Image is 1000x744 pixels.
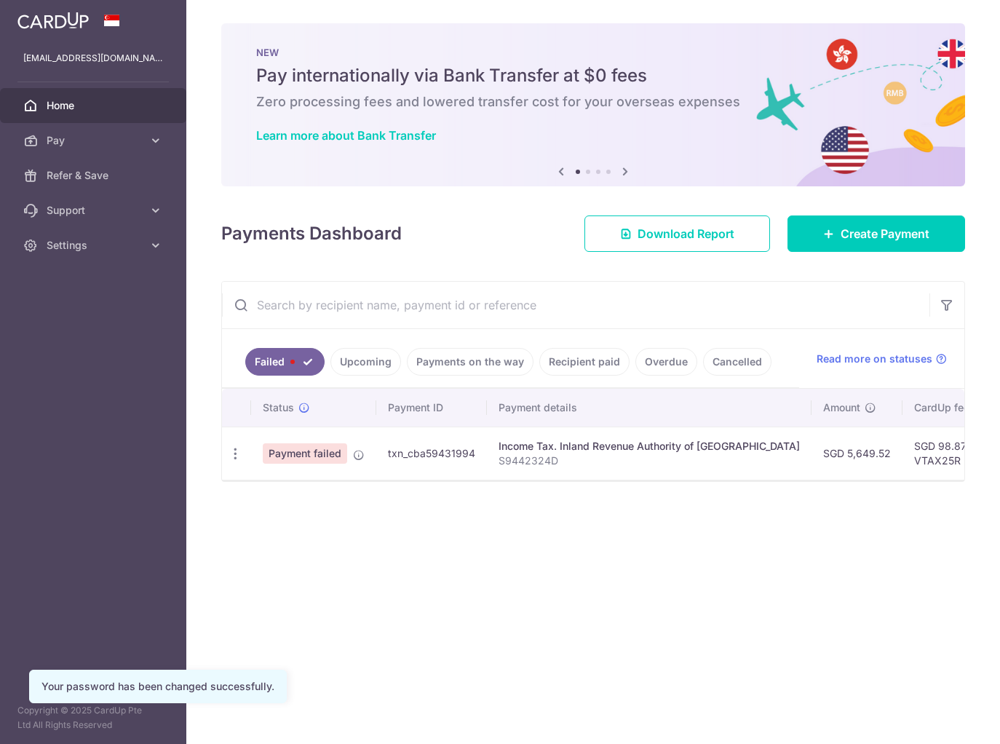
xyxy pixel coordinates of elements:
a: Create Payment [787,215,965,252]
div: Income Tax. Inland Revenue Authority of [GEOGRAPHIC_DATA] [499,439,800,454]
span: Create Payment [841,225,929,242]
span: Pay [47,133,143,148]
a: Download Report [584,215,770,252]
td: SGD 98.87 VTAX25R [902,427,997,480]
span: Home [47,98,143,113]
a: Failed [245,348,325,376]
th: Payment details [487,389,811,427]
h5: Pay internationally via Bank Transfer at $0 fees [256,64,930,87]
h4: Payments Dashboard [221,221,402,247]
p: NEW [256,47,930,58]
a: Upcoming [330,348,401,376]
div: Your password has been changed successfully. [41,679,274,694]
p: [EMAIL_ADDRESS][DOMAIN_NAME] [23,51,163,66]
span: Amount [823,400,860,415]
span: CardUp fee [914,400,969,415]
span: Refer & Save [47,168,143,183]
img: CardUp [17,12,89,29]
td: txn_cba59431994 [376,427,487,480]
a: Read more on statuses [817,352,947,366]
input: Search by recipient name, payment id or reference [222,282,929,328]
td: SGD 5,649.52 [811,427,902,480]
h6: Zero processing fees and lowered transfer cost for your overseas expenses [256,93,930,111]
span: Read more on statuses [817,352,932,366]
a: Cancelled [703,348,771,376]
span: Status [263,400,294,415]
a: Recipient paid [539,348,630,376]
a: Payments on the way [407,348,533,376]
a: Overdue [635,348,697,376]
span: Settings [47,238,143,253]
p: S9442324D [499,454,800,468]
th: Payment ID [376,389,487,427]
span: Payment failed [263,443,347,464]
img: Bank transfer banner [221,23,965,186]
a: Learn more about Bank Transfer [256,128,436,143]
span: Support [47,203,143,218]
span: Download Report [638,225,734,242]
